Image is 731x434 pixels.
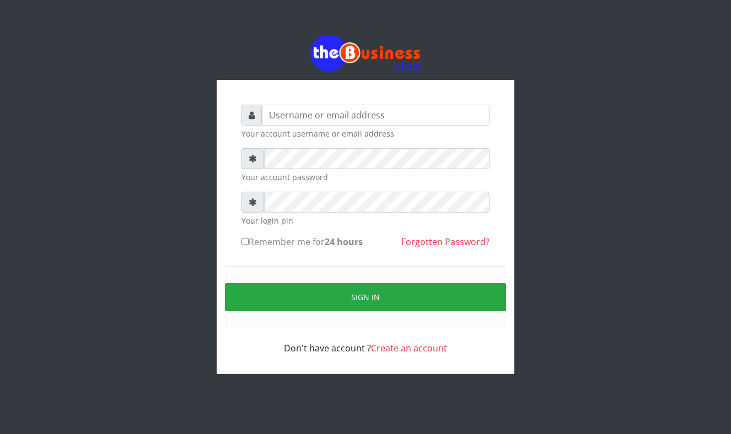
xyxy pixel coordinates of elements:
[262,105,490,126] input: Username or email address
[225,283,506,311] button: Sign in
[241,328,490,355] div: Don't have account ?
[325,236,363,248] b: 24 hours
[401,236,490,248] a: Forgotten Password?
[371,342,447,354] a: Create an account
[241,128,490,139] small: Your account username or email address
[241,215,490,226] small: Your login pin
[241,171,490,183] small: Your account password
[241,235,363,248] label: Remember me for
[241,238,249,245] input: Remember me for24 hours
